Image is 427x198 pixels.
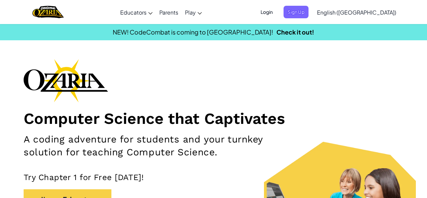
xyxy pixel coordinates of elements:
[32,5,64,19] a: Ozaria by CodeCombat logo
[113,28,273,36] span: NEW! CodeCombat is coming to [GEOGRAPHIC_DATA]!
[117,3,156,21] a: Educators
[24,172,403,182] p: Try Chapter 1 for Free [DATE]!
[24,109,403,128] h1: Computer Science that Captivates
[317,9,396,16] span: English ([GEOGRAPHIC_DATA])
[182,3,205,21] a: Play
[24,59,108,102] img: Ozaria branding logo
[185,9,196,16] span: Play
[284,6,309,18] button: Sign Up
[314,3,400,21] a: English ([GEOGRAPHIC_DATA])
[120,9,146,16] span: Educators
[257,6,277,18] button: Login
[24,133,278,159] h2: A coding adventure for students and your turnkey solution for teaching Computer Science.
[32,5,64,19] img: Home
[276,28,314,36] a: Check it out!
[156,3,182,21] a: Parents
